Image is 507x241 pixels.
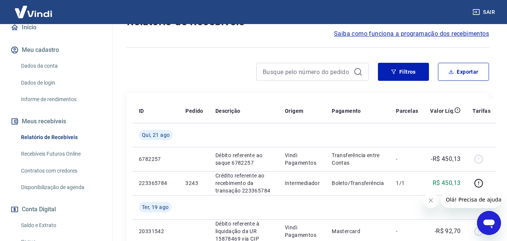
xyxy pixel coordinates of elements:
[430,107,454,115] p: Valor Líq.
[9,113,103,130] button: Meus recebíveis
[285,107,303,115] p: Origem
[332,179,384,187] p: Boleto/Transferência
[9,201,103,218] button: Conta Digital
[285,224,320,239] p: Vindi Pagamentos
[396,179,418,187] p: 1/1
[435,227,461,236] p: -R$ 92,70
[332,227,384,235] p: Mastercard
[285,179,320,187] p: Intermediador
[18,75,103,91] a: Dados de login
[5,5,63,11] span: Olá! Precisa de ajuda?
[139,179,173,187] p: 223365784
[139,227,173,235] p: 20331542
[18,218,103,233] a: Saldo e Extrato
[18,130,103,145] a: Relatório de Recebíveis
[215,152,273,167] p: Débito referente ao saque 6782257
[438,63,489,81] button: Exportar
[215,107,241,115] p: Descrição
[396,227,418,235] p: -
[139,155,173,163] p: 6782257
[396,155,418,163] p: -
[471,5,498,19] button: Sair
[472,107,490,115] p: Tarifas
[263,66,351,77] input: Busque pelo número do pedido
[332,152,384,167] p: Transferência entre Contas
[18,92,103,107] a: Informe de rendimentos
[441,191,501,208] iframe: Mensagem da empresa
[185,179,203,187] p: 3243
[431,155,460,164] p: -R$ 450,13
[334,29,489,38] a: Saiba como funciona a programação dos recebimentos
[332,107,361,115] p: Pagamento
[9,0,58,23] img: Vindi
[142,203,168,211] span: Ter, 19 ago
[423,193,438,208] iframe: Fechar mensagem
[18,163,103,179] a: Contratos com credores
[477,211,501,235] iframe: Botão para abrir a janela de mensagens
[378,63,429,81] button: Filtros
[139,107,144,115] p: ID
[18,180,103,195] a: Disponibilização de agenda
[396,107,418,115] p: Parcelas
[185,107,203,115] p: Pedido
[9,19,103,36] a: Início
[142,131,170,139] span: Qui, 21 ago
[433,179,461,188] p: R$ 450,13
[9,42,103,58] button: Meu cadastro
[285,152,320,167] p: Vindi Pagamentos
[18,146,103,162] a: Recebíveis Futuros Online
[215,172,273,194] p: Crédito referente ao recebimento da transação 223365784
[18,58,103,74] a: Dados da conta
